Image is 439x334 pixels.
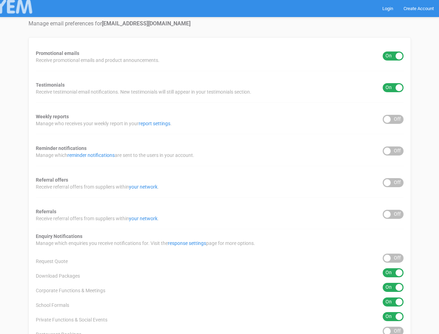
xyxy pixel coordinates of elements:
[36,302,69,309] span: School Formals
[36,316,107,323] span: Private Functions & Social Events
[36,88,251,95] span: Receive testimonial email notifications. New testimonials will still appear in your testimonials ...
[36,152,194,159] span: Manage which are sent to the users in your account.
[36,209,56,214] strong: Referrals
[36,240,255,247] span: Manage which enquiries you receive notifications for. Visit the page for more options.
[36,258,68,265] span: Request Quote
[36,57,160,64] span: Receive promotional emails and product announcements.
[36,215,159,222] span: Receive referral offers from suppliers within .
[67,152,115,158] a: reminder notifications
[102,20,190,27] strong: [EMAIL_ADDRESS][DOMAIN_NAME]
[36,272,80,279] span: Download Packages
[36,233,82,239] strong: Enquiry Notifications
[36,145,87,151] strong: Reminder notifications
[129,184,157,190] a: your network
[139,121,170,126] a: report settings
[36,287,105,294] span: Corporate Functions & Meetings
[36,114,69,119] strong: Weekly reports
[36,50,79,56] strong: Promotional emails
[36,183,159,190] span: Receive referral offers from suppliers within .
[129,216,157,221] a: your network
[36,120,172,127] span: Manage who receives your weekly report in your .
[36,82,65,88] strong: Testimonials
[29,21,411,27] h4: Manage email preferences for
[168,240,206,246] a: response settings
[36,177,68,183] strong: Referral offers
